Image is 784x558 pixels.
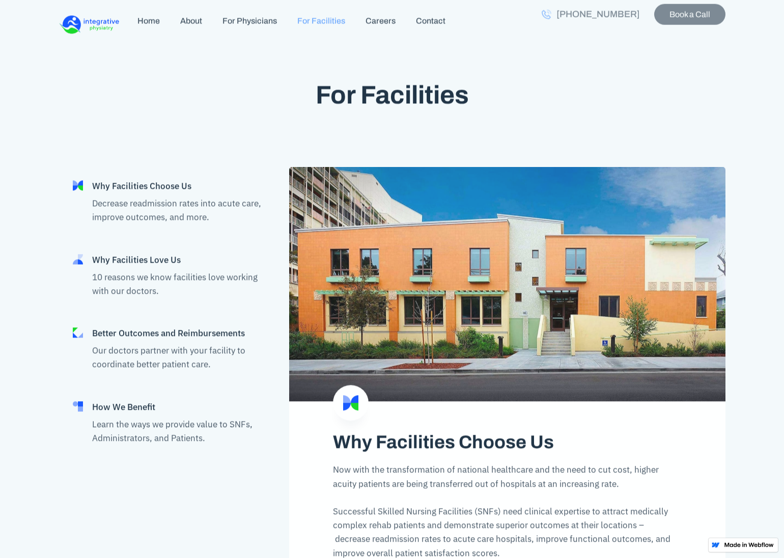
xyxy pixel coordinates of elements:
[92,417,262,444] p: Learn the ways we provide value to SNFs, Administrators, and Patients.
[92,401,262,412] div: How We Benefit
[531,4,650,26] a: [PHONE_NUMBER]
[59,240,276,314] a: Why Facilities Love Us10 reasons we know facilities love working with our doctors.
[333,432,554,453] h3: Why Facilities Choose Us
[355,10,406,32] a: Careers
[92,197,262,224] p: Decrease readmission rates into acute care, improve outcomes, and more.
[92,180,262,191] div: Why Facilities Choose Us
[127,10,170,32] a: Home
[59,10,120,39] a: home
[654,4,725,25] a: Book a Call
[287,10,355,32] a: For Facilities
[59,167,276,241] a: Why Facilities Choose UsDecrease readmission rates into acute care, improve outcomes, and more.
[92,344,262,371] p: Our doctors partner with your facility to coordinate better patient care.
[556,9,640,20] div: [PHONE_NUMBER]
[92,327,262,339] div: Better Outcomes and Reimbursements
[316,80,469,110] h1: For Facilities
[59,387,276,461] a: How We BenefitLearn the ways we provide value to SNFs, Administrators, and Patients.
[92,270,262,297] p: 10 reasons we know facilities love working with our doctors.
[212,10,287,32] a: For Physicians
[406,10,456,32] a: Contact
[59,314,276,388] a: Better Outcomes and ReimbursementsOur doctors partner with your facility to coordinate better pat...
[170,10,212,32] a: About
[92,254,262,265] div: Why Facilities Love Us
[724,542,774,547] img: Made in Webflow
